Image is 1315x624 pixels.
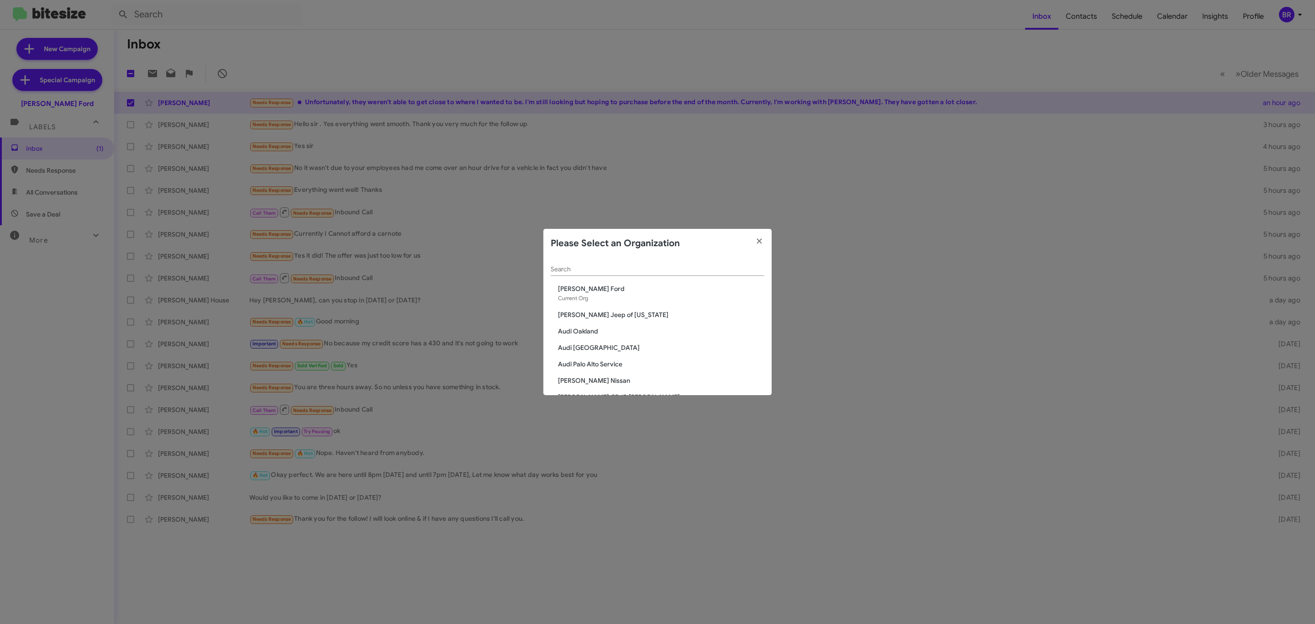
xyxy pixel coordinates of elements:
span: Audi [GEOGRAPHIC_DATA] [558,343,764,352]
span: Audi Palo Alto Service [558,360,764,369]
span: [PERSON_NAME] Nissan [558,376,764,385]
span: Current Org [558,295,588,301]
span: [PERSON_NAME] Jeep of [US_STATE] [558,310,764,319]
h2: Please Select an Organization [551,236,680,251]
span: Audi Oakland [558,327,764,336]
span: [PERSON_NAME] Ford [558,284,764,293]
span: [PERSON_NAME] CDJR [PERSON_NAME] [558,392,764,402]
